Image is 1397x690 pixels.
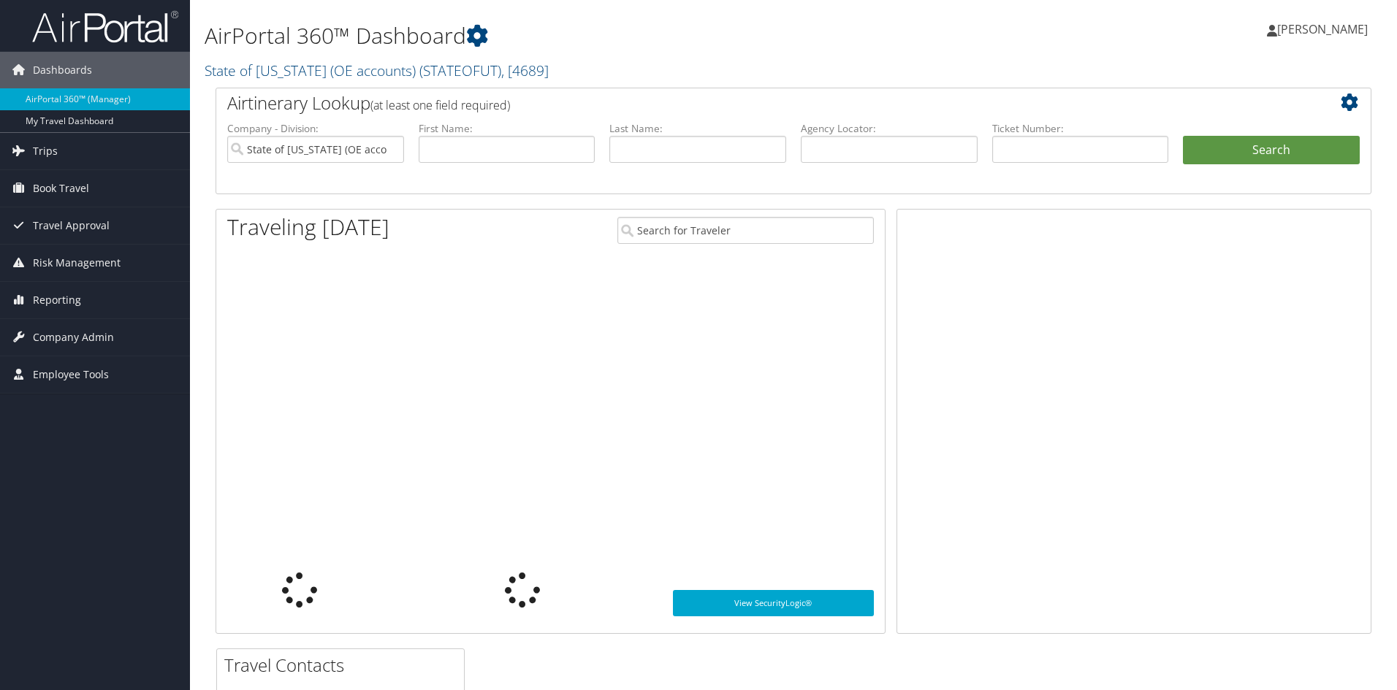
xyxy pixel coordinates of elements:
[33,52,92,88] span: Dashboards
[617,217,874,244] input: Search for Traveler
[609,121,786,136] label: Last Name:
[1183,136,1360,165] button: Search
[227,121,404,136] label: Company - Division:
[224,653,464,678] h2: Travel Contacts
[205,20,990,51] h1: AirPortal 360™ Dashboard
[32,9,178,44] img: airportal-logo.png
[501,61,549,80] span: , [ 4689 ]
[1277,21,1368,37] span: [PERSON_NAME]
[33,282,81,318] span: Reporting
[33,170,89,207] span: Book Travel
[801,121,978,136] label: Agency Locator:
[370,97,510,113] span: (at least one field required)
[1267,7,1382,51] a: [PERSON_NAME]
[33,133,58,169] span: Trips
[992,121,1169,136] label: Ticket Number:
[205,61,549,80] a: State of [US_STATE] (OE accounts)
[227,91,1263,115] h2: Airtinerary Lookup
[33,319,114,356] span: Company Admin
[33,207,110,244] span: Travel Approval
[673,590,874,616] a: View SecurityLogic®
[33,356,109,393] span: Employee Tools
[227,212,389,242] h1: Traveling [DATE]
[419,61,501,80] span: ( STATEOFUT )
[33,245,121,281] span: Risk Management
[419,121,595,136] label: First Name:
